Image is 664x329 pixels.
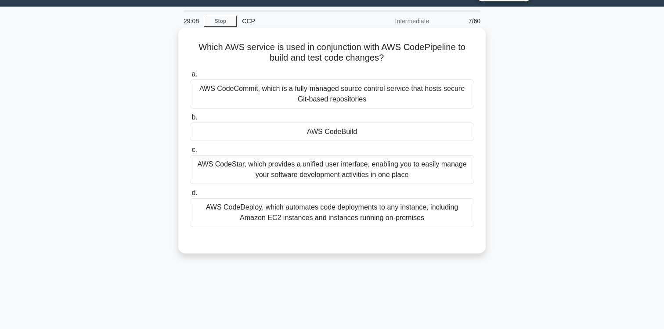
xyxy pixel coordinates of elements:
[191,189,197,196] span: d.
[191,146,197,153] span: c.
[190,155,474,184] div: AWS CodeStar, which provides a unified user interface, enabling you to easily manage your softwar...
[190,123,474,141] div: AWS CodeBuild
[190,198,474,227] div: AWS CodeDeploy, which automates code deployments to any instance, including Amazon EC2 instances ...
[191,70,197,78] span: a.
[357,12,434,30] div: Intermediate
[204,16,237,27] a: Stop
[191,113,197,121] span: b.
[237,12,357,30] div: CCP
[434,12,486,30] div: 7/60
[178,12,204,30] div: 29:08
[190,80,474,108] div: AWS CodeCommit, which is a fully-managed source control service that hosts secure Git-based repos...
[189,42,475,64] h5: Which AWS service is used in conjunction with AWS CodePipeline to build and test code changes?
